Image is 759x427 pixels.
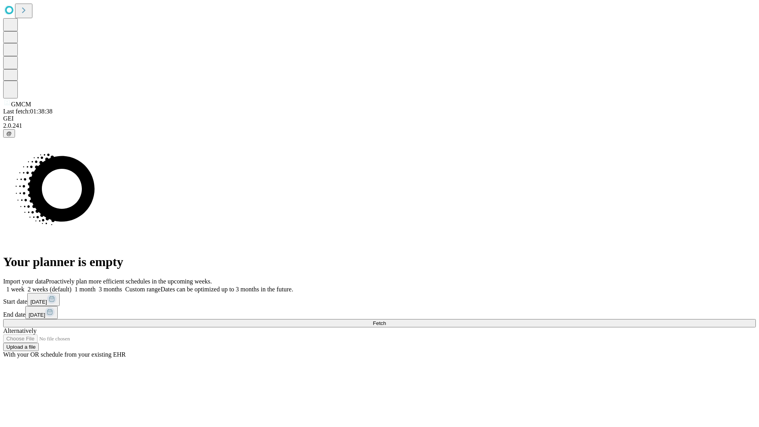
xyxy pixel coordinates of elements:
[6,130,12,136] span: @
[373,320,386,326] span: Fetch
[28,312,45,318] span: [DATE]
[75,286,96,293] span: 1 month
[3,306,756,319] div: End date
[3,115,756,122] div: GEI
[3,319,756,327] button: Fetch
[6,286,25,293] span: 1 week
[3,351,126,358] span: With your OR schedule from your existing EHR
[3,293,756,306] div: Start date
[125,286,160,293] span: Custom range
[3,129,15,138] button: @
[160,286,293,293] span: Dates can be optimized up to 3 months in the future.
[3,343,39,351] button: Upload a file
[46,278,212,285] span: Proactively plan more efficient schedules in the upcoming weeks.
[3,108,53,115] span: Last fetch: 01:38:38
[11,101,31,108] span: GMCM
[3,327,36,334] span: Alternatively
[28,286,72,293] span: 2 weeks (default)
[3,122,756,129] div: 2.0.241
[27,293,60,306] button: [DATE]
[3,255,756,269] h1: Your planner is empty
[30,299,47,305] span: [DATE]
[25,306,58,319] button: [DATE]
[99,286,122,293] span: 3 months
[3,278,46,285] span: Import your data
